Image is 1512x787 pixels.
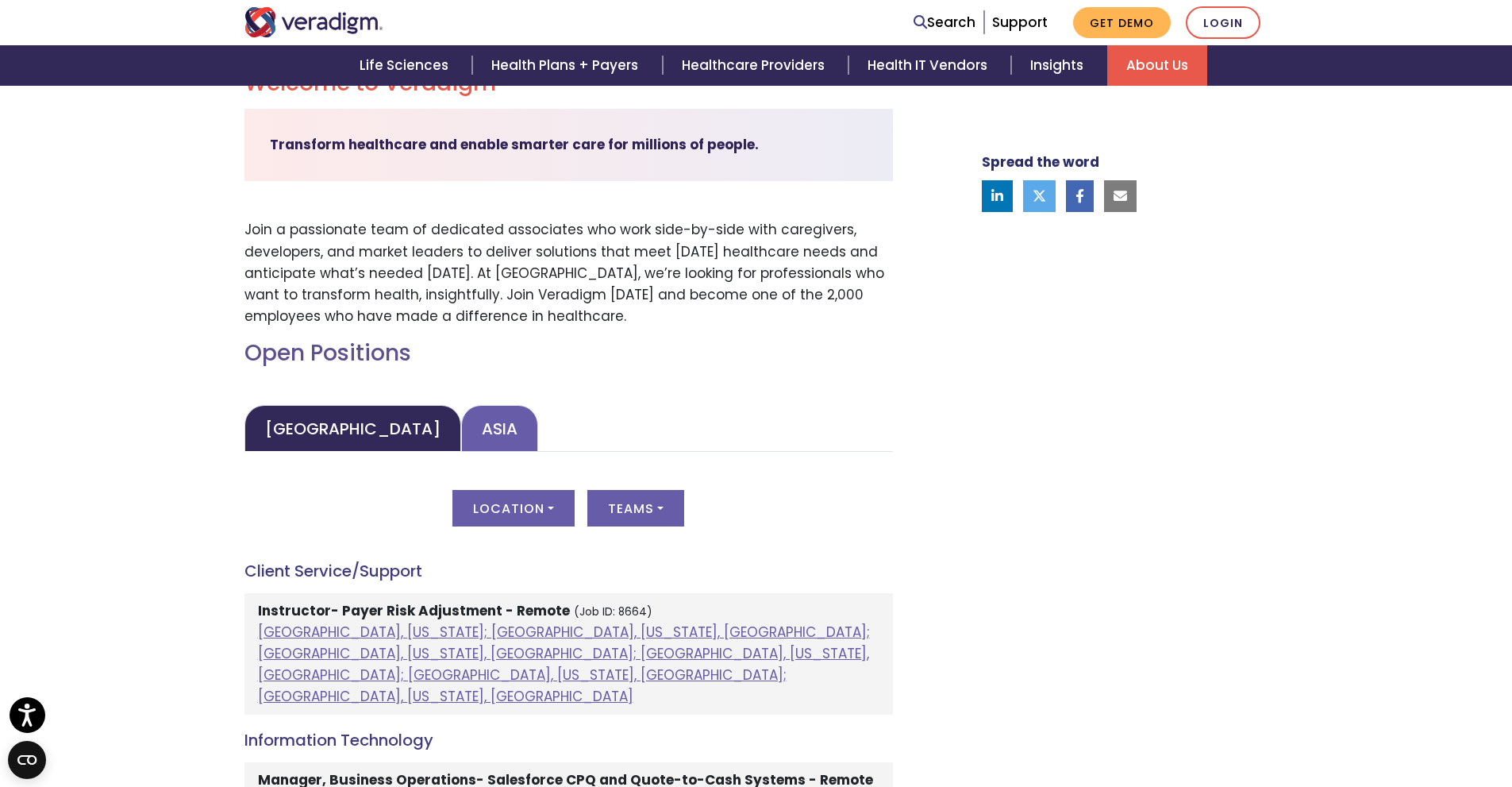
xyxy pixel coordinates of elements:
[914,12,975,33] a: Search
[461,405,538,452] a: Asia
[663,45,848,86] a: Healthcare Providers
[982,152,1099,172] strong: Spread the word
[452,490,575,527] button: Location
[1073,7,1171,38] a: Get Demo
[258,623,870,707] a: [GEOGRAPHIC_DATA], [US_STATE]; [GEOGRAPHIC_DATA], [US_STATE], [GEOGRAPHIC_DATA]; [GEOGRAPHIC_DATA...
[270,135,759,154] strong: Transform healthcare and enable smarter care for millions of people.
[1107,45,1207,86] a: About Us
[244,7,383,37] img: Veradigm logo
[244,70,893,97] h2: Welcome to Veradigm
[992,13,1048,32] a: Support
[340,45,472,86] a: Life Sciences
[244,219,893,327] p: Join a passionate team of dedicated associates who work side-by-side with caregivers, developers,...
[587,490,684,527] button: Teams
[1011,45,1107,86] a: Insights
[848,45,1011,86] a: Health IT Vendors
[244,731,893,750] h4: Information Technology
[1186,6,1260,39] a: Login
[244,405,461,452] a: [GEOGRAPHIC_DATA]
[258,601,570,620] strong: Instructor- Payer Risk Adjustment - Remote
[244,561,893,581] h4: Client Service/Support
[472,45,662,86] a: Health Plans + Payers
[574,604,652,619] small: (Job ID: 8664)
[244,340,893,367] h2: Open Positions
[8,741,46,779] button: Open CMP widget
